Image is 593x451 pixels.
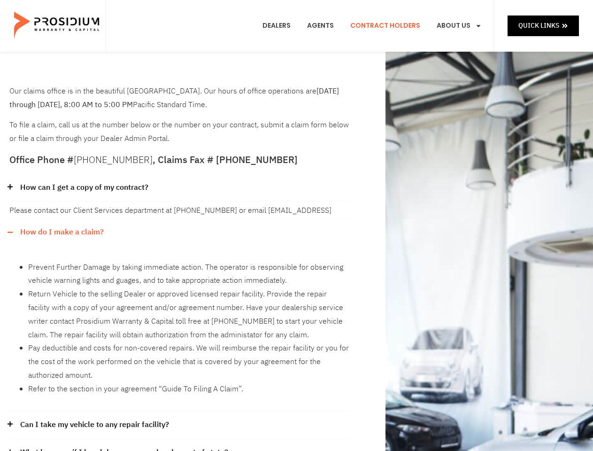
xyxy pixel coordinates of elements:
[255,8,489,43] nav: Menu
[20,418,169,432] a: Can I take my vehicle to any repair facility?
[9,85,350,112] p: Our claims office is in the beautiful [GEOGRAPHIC_DATA]. Our hours of office operations are Pacif...
[28,261,350,288] li: Prevent Further Damage by taking immediate action. The operator is responsible for observing vehi...
[9,155,350,164] h5: Office Phone # , Claims Fax # [PHONE_NUMBER]
[28,382,350,396] li: Refer to the section in your agreement “Guide To Filing A Claim”.
[28,288,350,342] li: Return Vehicle to the selling Dealer or approved licensed repair facility. Provide the repair fac...
[9,202,350,218] div: How can I get a copy of my contract?
[20,225,104,239] a: How do I make a claim?
[9,174,350,202] div: How can I get a copy of my contract?
[9,411,350,439] div: Can I take my vehicle to any repair facility?
[508,16,579,36] a: Quick Links
[20,181,148,194] a: How can I get a copy of my contract?
[9,218,350,246] div: How do I make a claim?
[430,8,489,43] a: About Us
[74,153,153,167] a: [PHONE_NUMBER]
[28,342,350,382] li: Pay deductible and costs for non-covered repairs. We will reimburse the repair facility or you fo...
[300,8,341,43] a: Agents
[518,20,559,31] span: Quick Links
[9,246,350,411] div: How do I make a claim?
[343,8,427,43] a: Contract Holders
[255,8,298,43] a: Dealers
[9,86,339,110] b: [DATE] through [DATE], 8:00 AM to 5:00 PM
[9,85,350,146] div: To file a claim, call us at the number below or the number on your contract, submit a claim form ...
